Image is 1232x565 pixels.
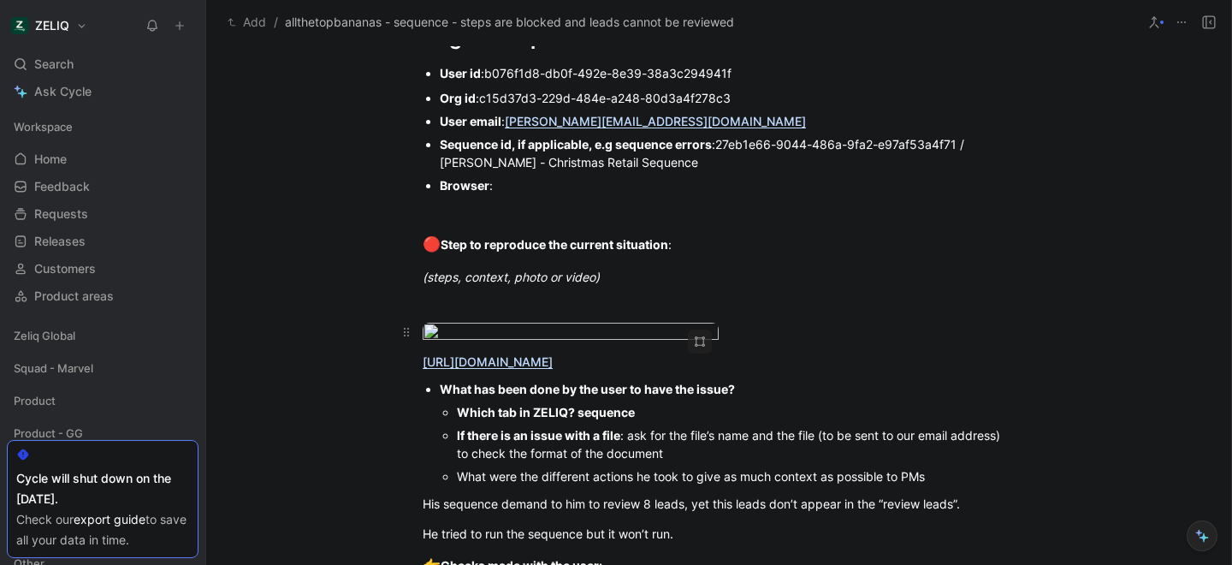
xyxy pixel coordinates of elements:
button: Add [223,12,270,33]
div: Squad - Marvel [7,355,198,386]
a: [PERSON_NAME][EMAIL_ADDRESS][DOMAIN_NAME] [505,114,806,128]
div: Workspace [7,114,198,140]
span: Product [14,392,56,409]
span: Product - GG [14,425,83,442]
a: Home [7,146,198,172]
div: Search [7,51,198,77]
div: : [440,64,1015,82]
img: ZELIQ [11,17,28,34]
strong: Which tab in ZELIQ? sequence [457,405,635,419]
strong: User id [440,66,481,80]
a: Product areas [7,283,198,309]
strong: Sequence id, if applicable, e.g sequence errors [440,137,712,152]
a: Customers [7,256,198,282]
span: Customers [34,260,96,277]
div: Cycle will shut down on the [DATE]. [16,468,189,509]
div: Product [7,388,198,419]
button: ZELIQZELIQ [7,14,92,38]
h1: ZELIQ [35,18,69,33]
strong: What has been done by the user to have the issue? [440,382,735,396]
span: Home [34,151,67,168]
div: : [440,135,1015,171]
a: [URL][DOMAIN_NAME] [423,354,553,369]
a: Feedback [7,174,198,199]
strong: Org id [440,91,476,105]
span: Zeliq Global [14,327,75,344]
span: 🔴 [423,235,441,253]
span: 27eb1e66-9044-486a-9fa2-e97af53a4f71 / [715,137,964,152]
span: c15d37d3-229d-484e-a248-80d3a4f278c3 [479,91,731,105]
div: : [423,234,1015,256]
div: Product [7,388,198,413]
a: Requests [7,201,198,227]
div: Product - GG [7,420,198,446]
span: Requests [34,205,88,223]
div: : [440,89,1015,107]
img: Screenshot 2025-09-11 at 8.40.38 am.png [423,323,719,346]
a: Ask Cycle [7,79,198,104]
span: Product areas [34,288,114,305]
a: export guide [74,512,145,526]
span: Feedback [34,178,90,195]
span: Squad - Marvel [14,360,93,377]
strong: Step to reproduce the current situation [441,237,668,252]
span: Releases [34,233,86,250]
div: He tried to run the sequence but it won’t run. [423,525,1015,543]
span: [PERSON_NAME] - Christmas Retail Sequence [440,155,698,169]
span: Workspace [14,118,73,135]
div: Check our to save all your data in time. [16,509,189,550]
div: : [440,176,1015,194]
a: Releases [7,229,198,254]
strong: User email [440,114,501,128]
div: : [440,112,1015,130]
em: (steps, context, photo or video) [423,270,600,284]
span: allthetopbananas - sequence - steps are blocked and leads cannot be reviewed [285,12,734,33]
span: / [274,12,278,33]
div: What were the different actions he took to give as much context as possible to PMs [457,467,1015,485]
div: His sequence demand to him to review 8 leads, yet this leads don’t appear in the “review leads”. [423,495,1015,513]
div: : ask for the file’s name and the file (to be sent to our email address) to check the format of t... [457,426,1015,462]
span: Search [34,54,74,74]
div: Squad - Marvel [7,355,198,381]
div: Product - GG [7,420,198,451]
div: Zeliq Global [7,323,198,354]
span: Ask Cycle [34,81,92,102]
strong: Browser [440,178,489,193]
span: b076f1d8-db0f-492e-8e39-38a3c294941f [484,66,731,80]
div: Zeliq Global [7,323,198,348]
strong: If there is an issue with a file [457,428,620,443]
